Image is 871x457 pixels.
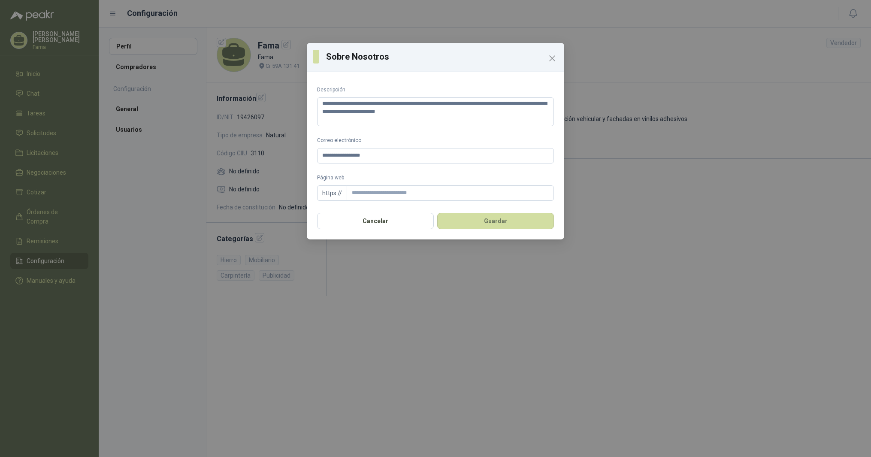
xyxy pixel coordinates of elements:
span: https:// [317,185,347,201]
button: Guardar [437,213,554,229]
label: Descripción [317,86,554,94]
button: Close [545,51,559,65]
button: Cancelar [317,213,434,229]
label: Correo electrónico [317,136,554,145]
h3: Sobre Nosotros [326,50,558,63]
label: Página web [317,174,554,182]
